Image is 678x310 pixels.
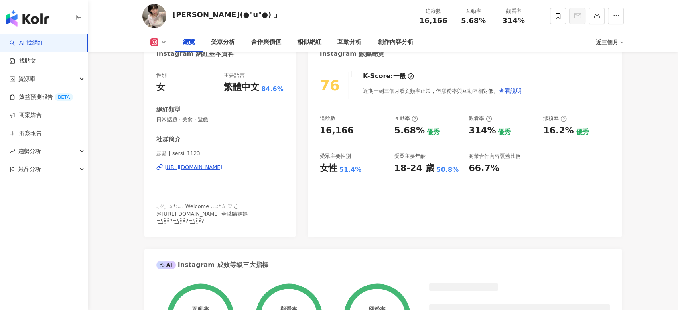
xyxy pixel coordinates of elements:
div: 66.7% [469,162,499,175]
div: 女 [156,81,165,94]
div: 近三個月 [596,36,624,49]
div: 18-24 歲 [394,162,434,175]
div: 追蹤數 [320,115,335,122]
a: 洞察報告 [10,129,42,137]
div: 觀看率 [469,115,492,122]
div: 5.68% [394,124,424,137]
div: 總覽 [183,37,195,47]
div: 互動率 [458,7,489,15]
span: 314% [502,17,525,25]
div: 一般 [393,72,406,81]
div: 觀看率 [498,7,529,15]
div: [PERSON_NAME](●°u°●)​ 」 [173,10,281,20]
div: AI [156,261,176,269]
div: 314% [469,124,496,137]
div: 50.8% [436,165,459,174]
div: Instagram 網紅基本資料 [156,49,234,58]
a: 效益預測報告BETA [10,93,73,101]
div: 76 [320,77,340,94]
div: 受眾主要年齡 [394,153,425,160]
div: 漲粉率 [543,115,567,122]
div: 繁體中文 [224,81,259,94]
div: 相似網紅 [297,37,321,47]
img: KOL Avatar [142,4,166,28]
div: 16.2% [543,124,574,137]
button: 查看說明 [499,83,522,99]
span: ⸜♡⸝ ☆*:.｡. Welcome .｡.:*☆ ♡ ◡̎ @[URL][DOMAIN_NAME] 全職貓媽媽=͟͟͞͞ʕ•̫͡•ʔ=͟͟͞͞ʕ•̫͡•ʔ=͟͟͞͞ʕ•̫͡•ʔ [156,203,248,224]
div: 優秀 [427,128,440,137]
span: 競品分析 [18,160,41,178]
div: 近期一到三個月發文頻率正常，但漲粉率與互動率相對低。 [363,83,522,99]
div: 受眾主要性別 [320,153,351,160]
a: 商案媒合 [10,111,42,119]
div: 追蹤數 [418,7,449,15]
a: searchAI 找網紅 [10,39,43,47]
span: 5.68% [461,17,486,25]
div: 合作與價值 [251,37,281,47]
div: 受眾分析 [211,37,235,47]
div: 網紅類型 [156,106,181,114]
span: rise [10,149,15,154]
div: 主要語言 [224,72,245,79]
span: 瑟瑟 | sersi_1123 [156,150,284,157]
div: [URL][DOMAIN_NAME] [164,164,223,171]
div: 社群簡介 [156,135,181,144]
div: 互動分析 [337,37,361,47]
img: logo [6,10,49,27]
div: 創作內容分析 [378,37,414,47]
a: 找貼文 [10,57,36,65]
span: 16,166 [419,16,447,25]
div: 互動率 [394,115,418,122]
span: 資源庫 [18,70,35,88]
div: 51.4% [339,165,362,174]
a: [URL][DOMAIN_NAME] [156,164,284,171]
div: 商業合作內容覆蓋比例 [469,153,521,160]
span: 查看說明 [499,88,522,94]
span: 日常話題 · 美食 · 遊戲 [156,116,284,123]
span: 84.6% [261,85,284,94]
div: 16,166 [320,124,354,137]
div: Instagram 數據總覽 [320,49,385,58]
div: K-Score : [363,72,414,81]
div: 優秀 [576,128,589,137]
div: 女性 [320,162,337,175]
div: 優秀 [498,128,511,137]
span: 趨勢分析 [18,142,41,160]
div: 性別 [156,72,167,79]
div: Instagram 成效等級三大指標 [156,261,268,269]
